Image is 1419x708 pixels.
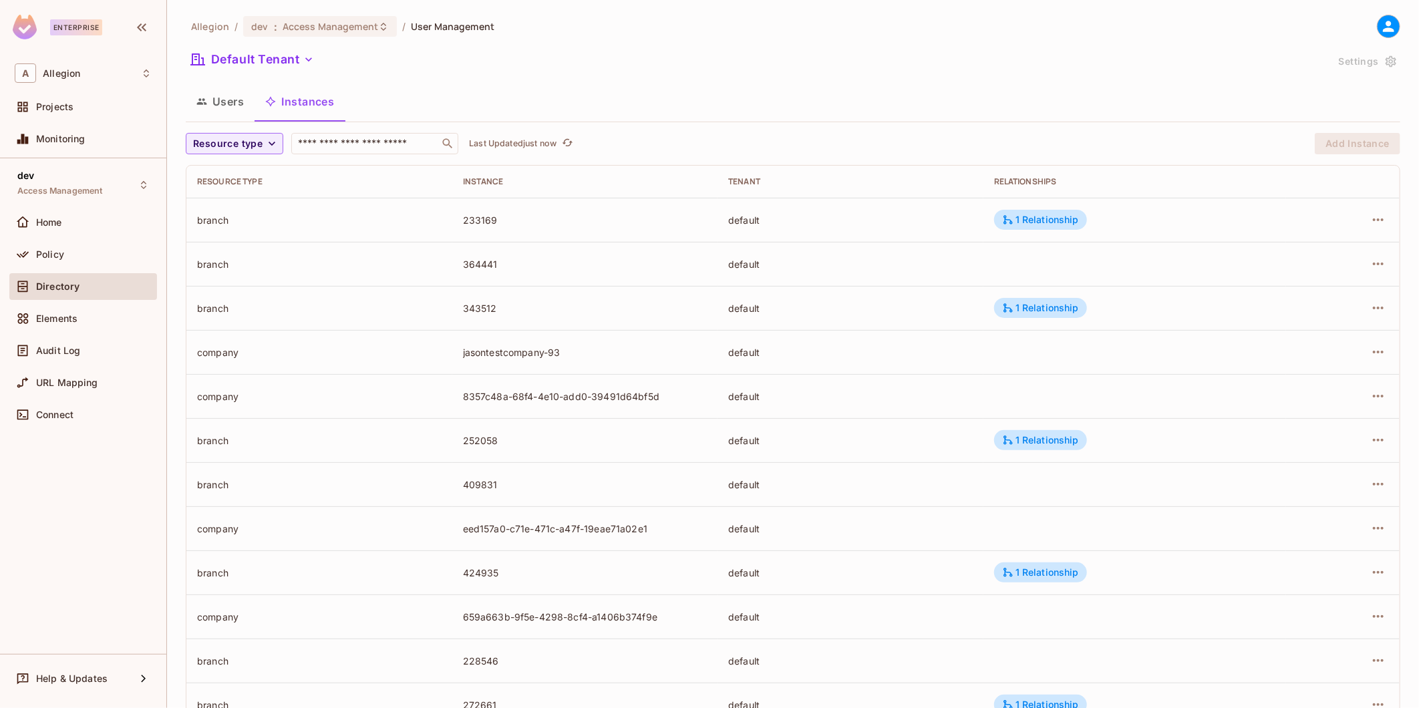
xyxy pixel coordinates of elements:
div: 1 Relationship [1002,434,1079,446]
div: 343512 [463,302,707,315]
span: A [15,63,36,83]
span: Help & Updates [36,673,108,684]
span: Access Management [283,20,378,33]
span: dev [17,170,34,181]
span: URL Mapping [36,377,98,388]
div: 659a663b-9f5e-4298-8cf4-a1406b374f9e [463,610,707,623]
button: Default Tenant [186,49,319,70]
div: branch [197,434,442,447]
img: SReyMgAAAABJRU5ErkJggg== [13,15,37,39]
span: Home [36,217,62,228]
div: default [728,390,973,403]
div: default [728,302,973,315]
button: Instances [255,85,345,118]
div: default [728,655,973,667]
div: branch [197,258,442,271]
div: default [728,214,973,226]
span: the active workspace [191,20,229,33]
div: Resource type [197,176,442,187]
div: eed157a0-c71e-471c-a47f-19eae71a02e1 [463,522,707,535]
div: default [728,346,973,359]
div: branch [197,302,442,315]
div: company [197,610,442,623]
span: Directory [36,281,80,292]
span: Click to refresh data [557,136,575,152]
li: / [402,20,406,33]
div: branch [197,566,442,579]
button: refresh [559,136,575,152]
div: 1 Relationship [1002,566,1079,578]
div: default [728,522,973,535]
div: default [728,566,973,579]
div: default [728,478,973,491]
span: Access Management [17,186,103,196]
div: company [197,390,442,403]
span: Connect [36,409,73,420]
div: Enterprise [50,19,102,35]
div: company [197,346,442,359]
span: Audit Log [36,345,80,356]
p: Last Updated just now [469,138,557,149]
div: branch [197,655,442,667]
div: 409831 [463,478,707,491]
span: Monitoring [36,134,86,144]
div: 252058 [463,434,707,447]
span: refresh [562,137,573,150]
div: Instance [463,176,707,187]
div: 364441 [463,258,707,271]
div: company [197,522,442,535]
div: branch [197,478,442,491]
button: Users [186,85,255,118]
div: Tenant [728,176,973,187]
div: default [728,610,973,623]
span: Elements [36,313,77,324]
span: Projects [36,102,73,112]
span: dev [251,20,268,33]
div: 233169 [463,214,707,226]
div: default [728,258,973,271]
div: 1 Relationship [1002,302,1079,314]
div: jasontestcompany-93 [463,346,707,359]
div: Relationships [994,176,1276,187]
div: branch [197,214,442,226]
div: 1 Relationship [1002,214,1079,226]
div: 228546 [463,655,707,667]
span: User Management [411,20,494,33]
span: : [273,21,278,32]
span: Policy [36,249,64,260]
span: Resource type [193,136,263,152]
span: Workspace: Allegion [43,68,80,79]
div: 8357c48a-68f4-4e10-add0-39491d64bf5d [463,390,707,403]
button: Settings [1333,51,1400,72]
li: / [234,20,238,33]
div: 424935 [463,566,707,579]
div: default [728,434,973,447]
button: Resource type [186,133,283,154]
button: Add Instance [1315,133,1400,154]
